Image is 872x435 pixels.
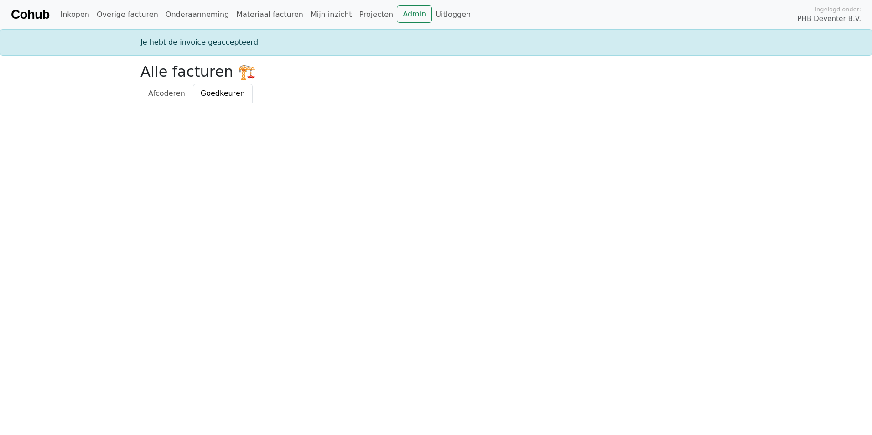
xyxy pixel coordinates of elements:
[162,5,233,24] a: Onderaanneming
[797,14,861,24] span: PHB Deventer B.V.
[201,89,245,98] span: Goedkeuren
[93,5,162,24] a: Overige facturen
[57,5,93,24] a: Inkopen
[432,5,474,24] a: Uitloggen
[355,5,397,24] a: Projecten
[193,84,253,103] a: Goedkeuren
[397,5,432,23] a: Admin
[148,89,185,98] span: Afcoderen
[815,5,861,14] span: Ingelogd onder:
[140,63,732,80] h2: Alle facturen 🏗️
[307,5,356,24] a: Mijn inzicht
[140,84,193,103] a: Afcoderen
[135,37,737,48] div: Je hebt de invoice geaccepteerd
[233,5,307,24] a: Materiaal facturen
[11,4,49,26] a: Cohub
